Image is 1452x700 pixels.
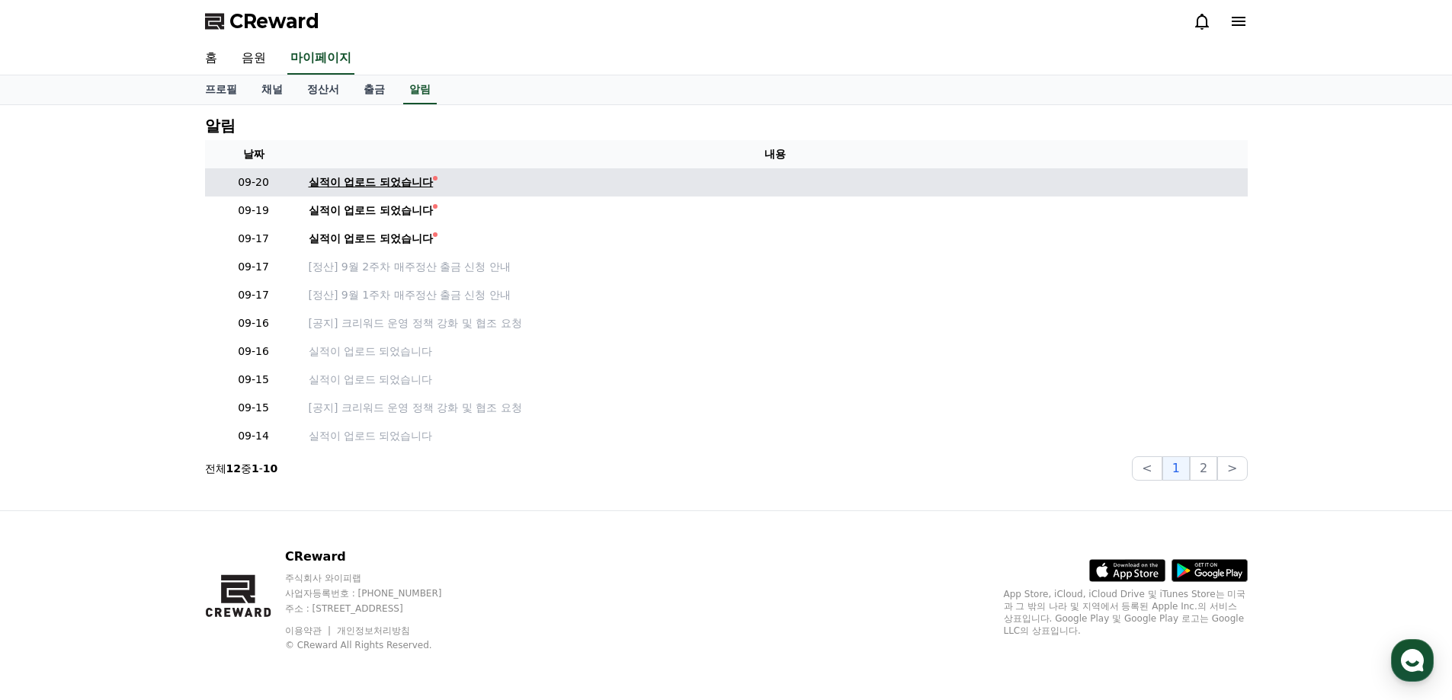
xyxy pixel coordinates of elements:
p: 09-16 [211,344,296,360]
div: 실적이 업로드 되었습니다 [309,231,434,247]
p: CReward [285,548,471,566]
div: 실적이 업로드 되었습니다 [309,203,434,219]
a: 설정 [197,483,293,521]
a: 이용약관 [285,625,333,636]
p: 09-17 [211,231,296,247]
span: CReward [229,9,319,34]
strong: 12 [226,462,241,475]
a: 정산서 [295,75,351,104]
strong: 10 [263,462,277,475]
button: > [1217,456,1247,481]
p: 09-15 [211,372,296,388]
a: 실적이 업로드 되었습니다 [309,231,1242,247]
a: [정산] 9월 1주차 매주정산 출금 신청 안내 [309,287,1242,303]
a: 홈 [193,43,229,75]
button: < [1132,456,1162,481]
button: 2 [1190,456,1217,481]
p: App Store, iCloud, iCloud Drive 및 iTunes Store는 미국과 그 밖의 나라 및 지역에서 등록된 Apple Inc.의 서비스 상표입니다. Goo... [1004,588,1248,637]
p: 09-15 [211,400,296,416]
a: [공지] 크리워드 운영 정책 강화 및 협조 요청 [309,315,1242,331]
p: 09-17 [211,287,296,303]
a: 프로필 [193,75,249,104]
a: 실적이 업로드 되었습니다 [309,174,1242,190]
a: 대화 [101,483,197,521]
a: 알림 [403,75,437,104]
a: [공지] 크리워드 운영 정책 강화 및 협조 요청 [309,400,1242,416]
th: 날짜 [205,140,303,168]
a: 출금 [351,75,397,104]
a: 실적이 업로드 되었습니다 [309,344,1242,360]
a: 실적이 업로드 되었습니다 [309,372,1242,388]
span: 홈 [48,506,57,518]
span: 대화 [139,507,158,519]
strong: 1 [252,462,259,475]
a: CReward [205,9,319,34]
p: © CReward All Rights Reserved. [285,639,471,651]
a: 홈 [5,483,101,521]
a: 개인정보처리방침 [337,625,410,636]
div: 실적이 업로드 되었습니다 [309,174,434,190]
h4: 알림 [205,117,236,134]
a: 음원 [229,43,278,75]
p: 사업자등록번호 : [PHONE_NUMBER] [285,587,471,599]
a: 채널 [249,75,295,104]
a: 실적이 업로드 되었습니다 [309,428,1242,444]
button: 1 [1162,456,1190,481]
p: 09-16 [211,315,296,331]
a: 마이페이지 [287,43,354,75]
p: 주소 : [STREET_ADDRESS] [285,603,471,615]
span: 설정 [236,506,254,518]
p: 09-20 [211,174,296,190]
p: 전체 중 - [205,461,278,476]
p: 09-14 [211,428,296,444]
p: 주식회사 와이피랩 [285,572,471,584]
a: 실적이 업로드 되었습니다 [309,203,1242,219]
p: 09-19 [211,203,296,219]
a: [정산] 9월 2주차 매주정산 출금 신청 안내 [309,259,1242,275]
p: 09-17 [211,259,296,275]
th: 내용 [303,140,1248,168]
